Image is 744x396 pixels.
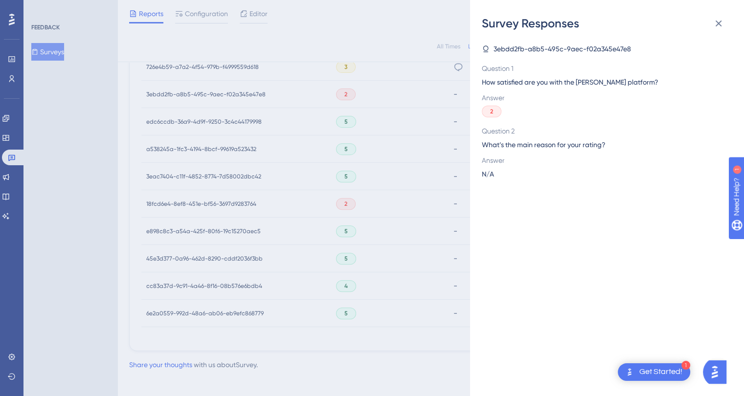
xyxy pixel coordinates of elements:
div: 1 [68,5,71,13]
span: 3ebdd2fb-a8b5-495c-9aec-f02a345e47e8 [494,43,631,55]
span: Question 1 [482,63,724,74]
span: Question 2 [482,125,724,137]
span: 2 [490,108,493,115]
div: 1 [681,361,690,370]
div: Survey Responses [482,16,732,31]
div: Get Started! [639,367,682,377]
iframe: UserGuiding AI Assistant Launcher [703,357,732,387]
span: Answer [482,92,724,104]
span: N/A [482,168,494,180]
span: Answer [482,154,724,166]
span: What’s the main reason for your rating? [482,139,724,151]
span: Need Help? [23,2,61,14]
img: launcher-image-alternative-text [624,366,635,378]
span: How satisfied are you with the [PERSON_NAME] platform? [482,76,724,88]
div: Open Get Started! checklist, remaining modules: 1 [618,363,690,381]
